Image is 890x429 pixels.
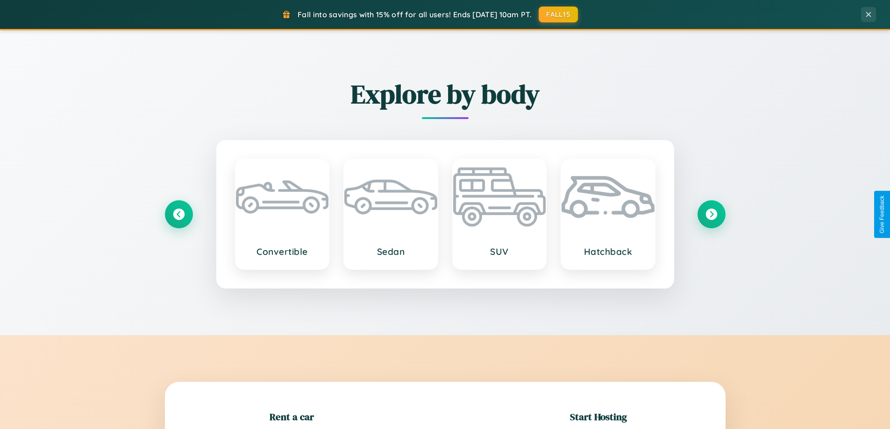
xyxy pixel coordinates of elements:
[879,196,885,233] div: Give Feedback
[571,246,645,257] h3: Hatchback
[463,246,537,257] h3: SUV
[539,7,578,22] button: FALL15
[354,246,428,257] h3: Sedan
[270,410,314,423] h2: Rent a car
[298,10,532,19] span: Fall into savings with 15% off for all users! Ends [DATE] 10am PT.
[165,76,726,112] h2: Explore by body
[570,410,627,423] h2: Start Hosting
[245,246,320,257] h3: Convertible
